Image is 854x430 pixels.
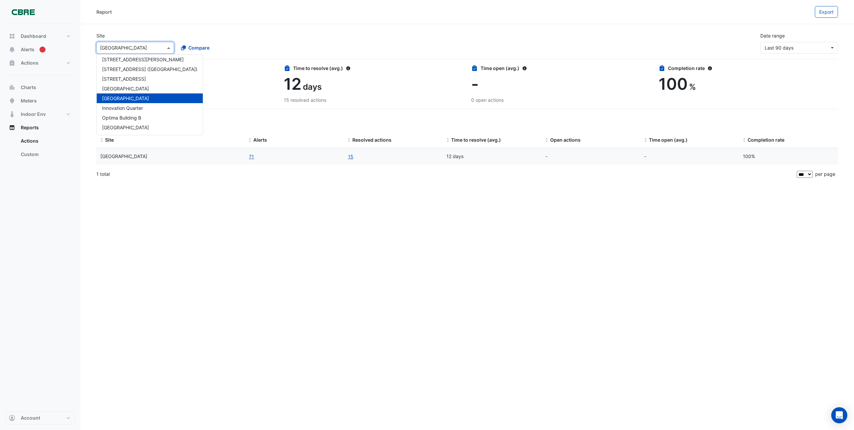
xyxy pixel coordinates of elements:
[21,46,34,53] span: Alerts
[9,60,15,66] app-icon: Actions
[102,125,149,130] span: [GEOGRAPHIC_DATA]
[451,137,501,143] span: Time to resolve (avg.)
[5,107,75,121] button: Indoor Env
[689,82,696,92] span: %
[188,44,209,51] span: Compare
[96,32,105,39] label: Site
[303,82,322,92] span: days
[102,76,146,82] span: [STREET_ADDRESS]
[471,96,651,103] div: 0 open actions
[96,166,795,183] div: 1 total
[659,74,688,94] span: 100
[765,45,793,51] span: 14 Jun 25 - 12 Sep 25
[96,8,112,15] div: Report
[5,411,75,425] button: Account
[815,6,838,18] button: Export
[5,81,75,94] button: Charts
[177,42,214,54] button: Compare
[5,121,75,134] button: Reports
[102,86,149,91] span: [GEOGRAPHIC_DATA]
[9,46,15,53] app-icon: Alerts
[545,153,636,160] div: -
[446,153,537,160] div: 12 days
[21,124,39,131] span: Reports
[760,32,785,39] label: Date range
[21,84,36,91] span: Charts
[760,42,838,54] button: Last 90 days
[8,5,38,19] img: Company Logo
[659,65,838,72] div: Completion rate
[102,57,184,62] span: [STREET_ADDRESS][PERSON_NAME]
[5,56,75,70] button: Actions
[9,84,15,91] app-icon: Charts
[5,29,75,43] button: Dashboard
[249,153,254,160] button: 71
[348,153,354,160] a: 15
[105,137,114,143] span: Site
[102,66,197,72] span: [STREET_ADDRESS] ([GEOGRAPHIC_DATA])
[9,124,15,131] app-icon: Reports
[748,137,784,143] span: Completion rate
[21,33,46,40] span: Dashboard
[815,171,835,177] span: per page
[743,136,834,144] div: Completion (%) = Resolved Actions / (Resolved Actions + Open Actions)
[831,407,847,423] div: Open Intercom Messenger
[743,153,834,160] div: 100%
[284,74,302,94] span: 12
[21,97,37,104] span: Meters
[102,115,141,121] span: Optima Building B
[471,74,479,94] span: -
[471,65,651,72] div: Time open (avg.)
[15,148,75,161] a: Custom
[102,105,143,111] span: Innovation Quarter
[96,54,203,135] ng-dropdown-panel: Options list
[352,137,392,143] span: Resolved actions
[5,43,75,56] button: Alerts
[5,134,75,164] div: Reports
[9,111,15,118] app-icon: Indoor Env
[819,9,834,15] span: Export
[102,95,149,101] span: [GEOGRAPHIC_DATA]
[9,97,15,104] app-icon: Meters
[644,153,735,160] div: -
[284,65,463,72] div: Time to resolve (avg.)
[5,94,75,107] button: Meters
[39,47,46,53] div: Tooltip anchor
[21,111,46,118] span: Indoor Env
[21,415,40,421] span: Account
[15,134,75,148] a: Actions
[9,33,15,40] app-icon: Dashboard
[649,137,688,143] span: Time open (avg.)
[21,60,38,66] span: Actions
[100,153,147,159] span: Chifley Tower
[550,137,581,143] span: Open actions
[284,96,463,103] div: 15 resolved actions
[253,137,267,143] span: Alerts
